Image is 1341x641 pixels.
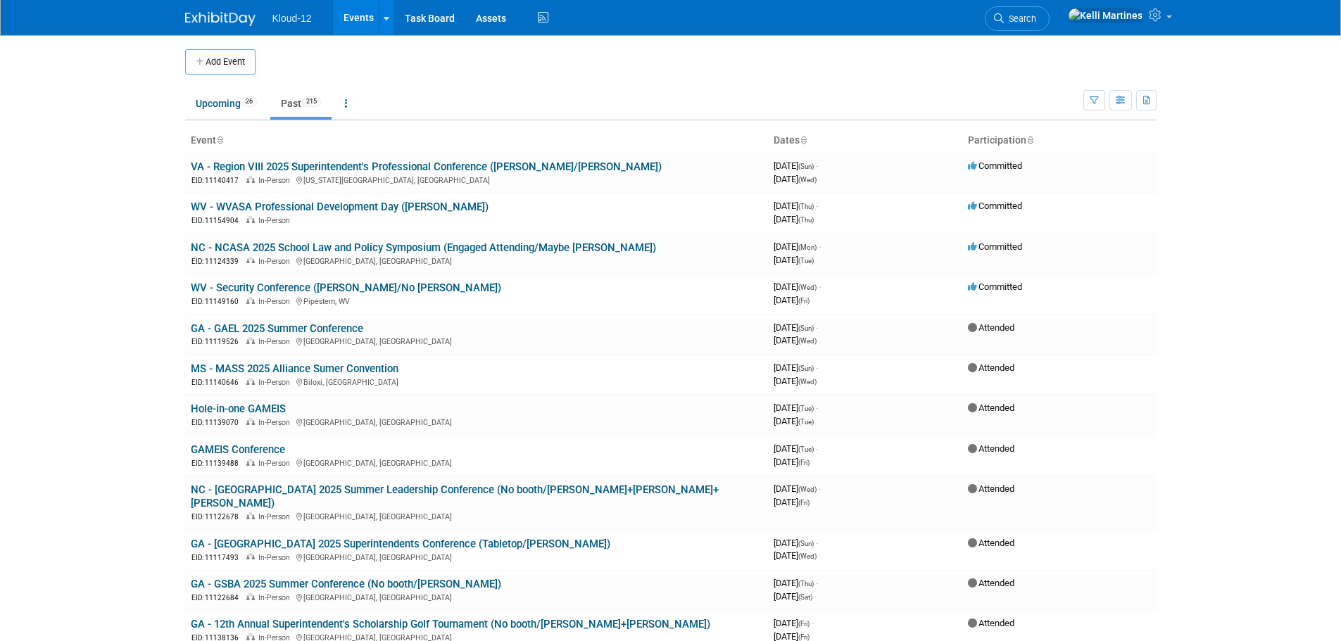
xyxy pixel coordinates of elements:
a: MS - MASS 2025 Alliance Sumer Convention [191,362,398,375]
span: Search [1004,13,1036,24]
img: In-Person Event [246,633,255,640]
span: [DATE] [774,362,818,373]
span: EID: 11124339 [191,258,244,265]
span: [DATE] [774,335,817,345]
a: Hole-in-one GAMEIS [191,402,286,415]
a: NC - [GEOGRAPHIC_DATA] 2025 Summer Leadership Conference (No booth/[PERSON_NAME]+[PERSON_NAME]+[P... [191,483,719,509]
a: Upcoming26 [185,90,267,117]
span: (Wed) [798,485,817,493]
a: Sort by Start Date [800,134,807,146]
span: EID: 11140417 [191,177,244,184]
th: Participation [962,129,1157,153]
a: GA - GAEL 2025 Summer Conference [191,322,363,335]
span: EID: 11139488 [191,459,244,467]
span: (Sun) [798,324,814,332]
span: (Thu) [798,203,814,210]
a: GAMEIS Conference [191,443,285,456]
div: [GEOGRAPHIC_DATA], [GEOGRAPHIC_DATA] [191,510,762,522]
span: EID: 11117493 [191,554,244,561]
img: In-Person Event [246,512,255,519]
span: [DATE] [774,538,818,548]
span: Attended [968,538,1014,548]
span: (Thu) [798,580,814,588]
span: (Sun) [798,163,814,170]
span: In-Person [258,512,294,521]
div: Pipestem, WV [191,295,762,307]
span: [DATE] [774,376,817,386]
span: - [816,362,818,373]
span: (Sun) [798,364,814,372]
th: Dates [768,129,962,153]
div: [US_STATE][GEOGRAPHIC_DATA], [GEOGRAPHIC_DATA] [191,174,762,186]
a: NC - NCASA 2025 School Law and Policy Symposium (Engaged Attending/Maybe [PERSON_NAME]) [191,241,656,254]
div: [GEOGRAPHIC_DATA], [GEOGRAPHIC_DATA] [191,457,762,469]
span: - [816,538,818,548]
span: [DATE] [774,201,818,211]
span: In-Person [258,378,294,387]
div: [GEOGRAPHIC_DATA], [GEOGRAPHIC_DATA] [191,255,762,267]
span: (Wed) [798,176,817,184]
span: EID: 11122678 [191,513,244,521]
span: - [816,402,818,413]
img: In-Person Event [246,216,255,223]
span: [DATE] [774,457,810,467]
span: Committed [968,201,1022,211]
span: (Fri) [798,297,810,305]
span: Attended [968,443,1014,454]
a: Past215 [270,90,332,117]
span: EID: 11149160 [191,298,244,305]
a: GA - GSBA 2025 Summer Conference (No booth/[PERSON_NAME]) [191,578,501,590]
span: (Fri) [798,633,810,641]
span: - [816,578,818,588]
span: [DATE] [774,416,814,426]
img: ExhibitDay [185,12,256,26]
span: Committed [968,241,1022,252]
span: [DATE] [774,255,814,265]
a: Search [985,6,1050,31]
span: EID: 11139070 [191,419,244,426]
span: (Mon) [798,243,817,251]
span: Attended [968,618,1014,628]
div: Biloxi, [GEOGRAPHIC_DATA] [191,376,762,388]
span: [DATE] [774,483,821,494]
span: [DATE] [774,443,818,454]
span: (Tue) [798,445,814,453]
span: In-Person [258,553,294,562]
span: [DATE] [774,591,812,602]
span: (Wed) [798,284,817,291]
a: WV - Security Conference ([PERSON_NAME]/No [PERSON_NAME]) [191,281,501,294]
img: In-Person Event [246,176,255,183]
img: In-Person Event [246,418,255,425]
span: EID: 11140646 [191,379,244,386]
span: In-Person [258,257,294,266]
img: In-Person Event [246,593,255,600]
span: Kloud-12 [272,13,312,24]
span: [DATE] [774,214,814,224]
span: Attended [968,322,1014,333]
span: - [819,241,821,252]
img: In-Person Event [246,257,255,264]
span: In-Person [258,216,294,225]
span: (Tue) [798,405,814,412]
span: - [819,483,821,494]
span: In-Person [258,297,294,306]
button: Add Event [185,49,256,75]
span: [DATE] [774,550,817,561]
span: Attended [968,402,1014,413]
div: [GEOGRAPHIC_DATA], [GEOGRAPHIC_DATA] [191,551,762,563]
img: In-Person Event [246,553,255,560]
span: (Tue) [798,418,814,426]
span: (Wed) [798,337,817,345]
a: GA - [GEOGRAPHIC_DATA] 2025 Superintendents Conference (Tabletop/[PERSON_NAME]) [191,538,610,550]
span: [DATE] [774,578,818,588]
span: (Wed) [798,552,817,560]
span: 26 [241,96,257,107]
span: 215 [302,96,321,107]
span: [DATE] [774,618,814,628]
img: In-Person Event [246,459,255,466]
span: Attended [968,362,1014,373]
span: EID: 11154904 [191,217,244,224]
span: [DATE] [774,241,821,252]
span: - [816,322,818,333]
a: Sort by Participation Type [1026,134,1033,146]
